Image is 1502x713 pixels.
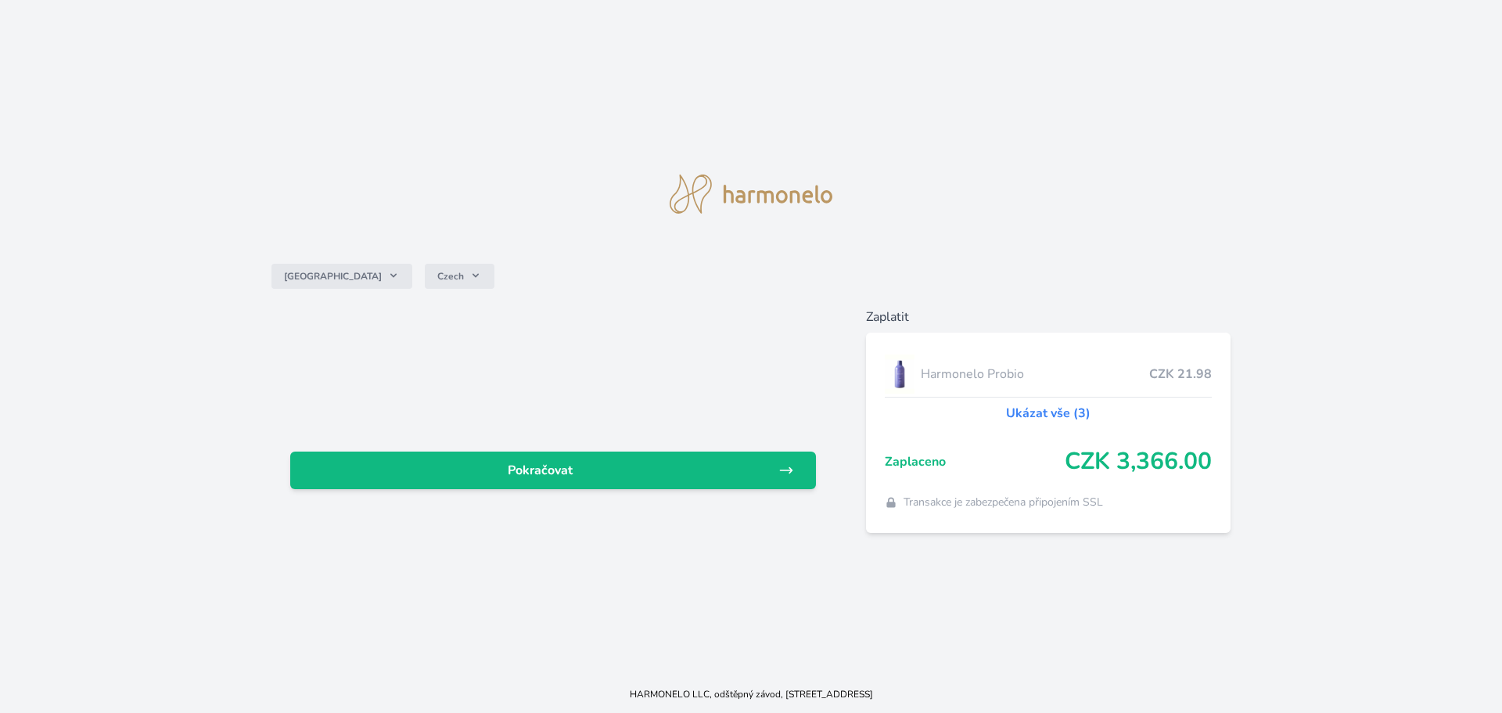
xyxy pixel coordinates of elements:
[1006,404,1091,423] a: Ukázat vše (3)
[425,264,494,289] button: Czech
[866,308,1231,326] h6: Zaplatit
[670,175,832,214] img: logo.svg
[271,264,412,289] button: [GEOGRAPHIC_DATA]
[921,365,1150,384] span: Harmonelo Probio
[303,461,778,480] span: Pokračovat
[904,495,1103,510] span: Transakce je zabezpečena připojením SSL
[1065,448,1212,476] span: CZK 3,366.00
[885,355,914,394] img: CLEAN_PROBIO_se_stinem_x-lo.jpg
[1149,365,1212,384] span: CZK 21.98
[284,270,382,283] span: [GEOGRAPHIC_DATA]
[290,452,816,489] a: Pokračovat
[437,270,464,283] span: Czech
[885,452,1065,471] span: Zaplaceno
